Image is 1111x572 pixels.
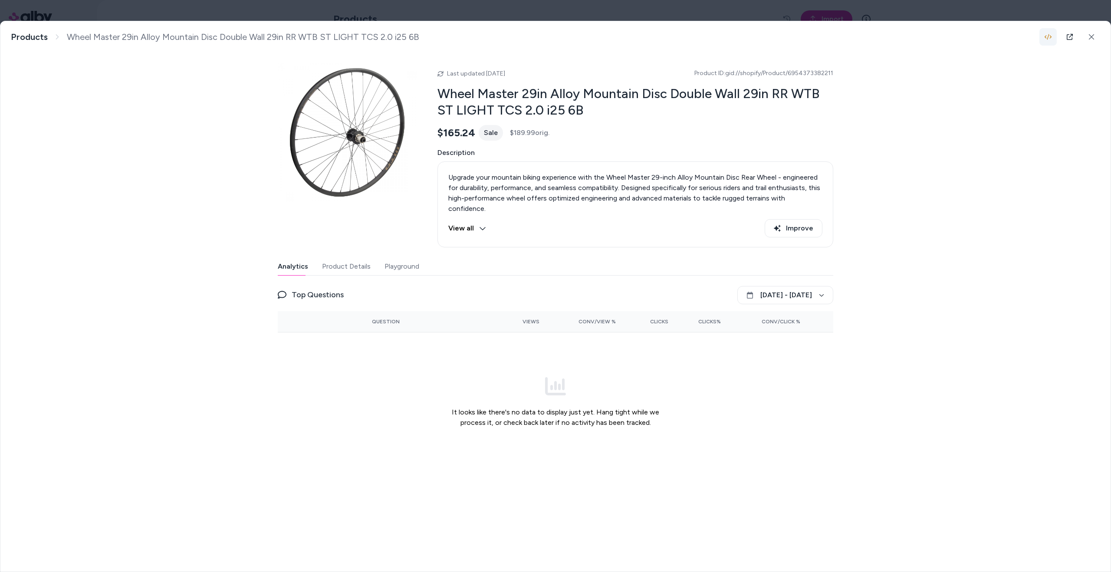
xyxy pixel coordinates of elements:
button: Conv/View % [553,315,616,329]
span: $189.99 orig. [510,128,549,138]
button: Playground [385,258,419,275]
img: 743164.jpg [278,63,417,202]
span: Conv/Click % [762,318,800,325]
button: [DATE] - [DATE] [737,286,833,304]
div: Upgrade your mountain biking experience with the Wheel Master 29-inch Alloy Mountain Disc Rear Wh... [448,172,822,214]
button: View all [448,219,486,237]
nav: breadcrumb [11,32,419,43]
button: Question [372,315,400,329]
h2: Wheel Master 29in Alloy Mountain Disc Double Wall 29in RR WTB ST LIGHT TCS 2.0 i25 6B [437,85,833,118]
button: Conv/Click % [735,315,800,329]
span: Product ID: gid://shopify/Product/6954373382211 [694,69,833,78]
div: Sale [479,125,503,141]
a: Products [11,32,48,43]
span: Wheel Master 29in Alloy Mountain Disc Double Wall 29in RR WTB ST LIGHT TCS 2.0 i25 6B [67,32,419,43]
button: Clicks% [682,315,721,329]
span: Clicks [650,318,668,325]
button: Product Details [322,258,371,275]
span: Clicks% [698,318,721,325]
span: Question [372,318,400,325]
span: $165.24 [437,126,475,139]
span: Views [523,318,539,325]
span: Last updated [DATE] [447,70,505,77]
button: Analytics [278,258,308,275]
button: Views [501,315,539,329]
div: It looks like there's no data to display just yet. Hang tight while we process it, or check back ... [444,339,667,464]
button: Improve [765,219,822,237]
span: Conv/View % [579,318,616,325]
button: Clicks [630,315,668,329]
span: Top Questions [292,289,344,301]
span: Description [437,148,833,158]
